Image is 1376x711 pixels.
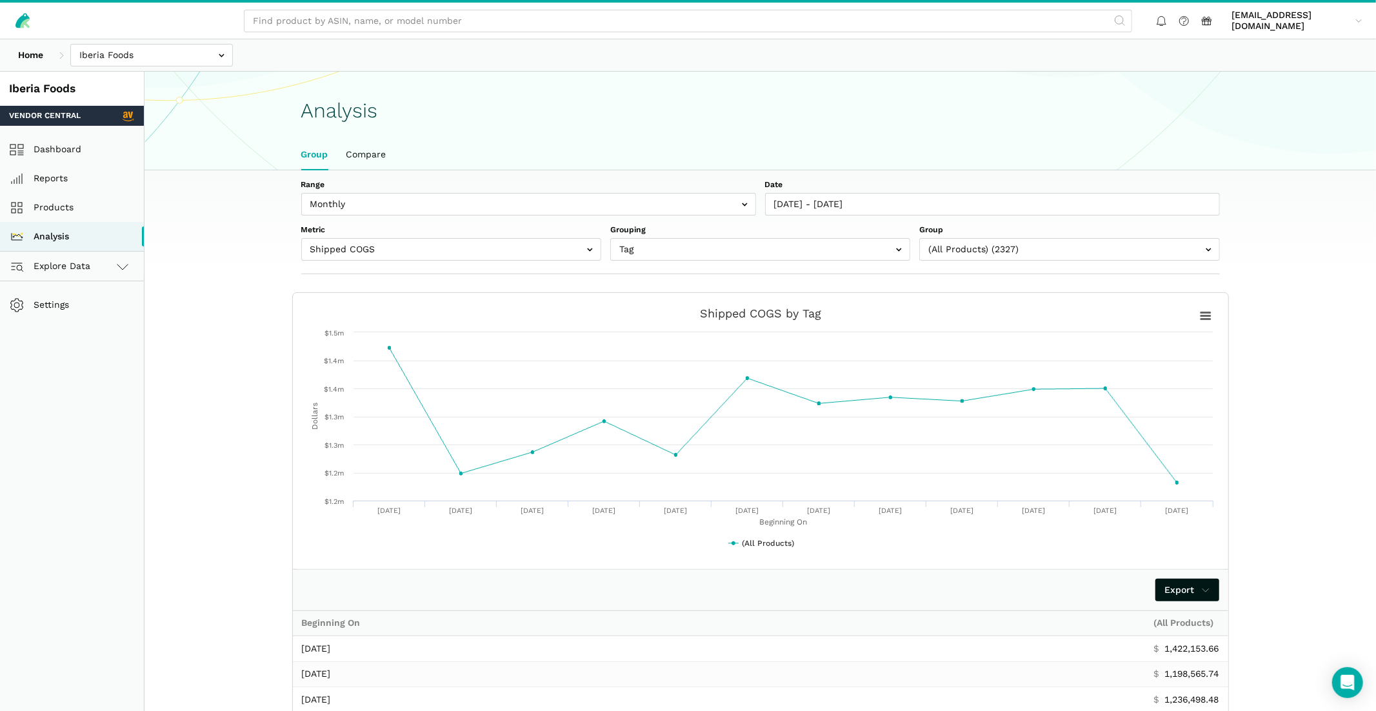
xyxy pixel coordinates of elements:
span: $ [1154,694,1159,706]
text: $1.4m [324,385,344,394]
text: [DATE] [377,506,401,515]
text: [DATE] [1093,506,1117,515]
text: [DATE] [521,506,544,515]
th: (All Products) [1145,611,1228,636]
text: $1.2m [324,497,344,506]
th: Beginning On [293,611,1145,636]
a: Compare [337,140,395,170]
text: [DATE] [735,506,759,515]
input: Monthly [301,193,756,215]
span: $ [1154,668,1159,680]
tspan: (All Products) [742,539,794,548]
a: Group [292,140,337,170]
div: Open Intercom Messenger [1332,667,1363,698]
label: Range [301,179,756,191]
text: $1.3m [324,441,344,450]
span: Explore Data [14,259,90,274]
text: [DATE] [879,506,902,515]
div: Iberia Foods [9,81,135,97]
label: Date [765,179,1220,191]
span: Vendor Central [9,110,81,122]
label: Metric [301,225,601,236]
text: [DATE] [592,506,615,515]
input: (All Products) (2327) [919,238,1219,261]
a: Home [9,44,52,66]
label: Grouping [610,225,910,236]
text: $1.2m [324,469,344,477]
span: 1,198,565.74 [1165,668,1219,680]
text: [DATE] [449,506,472,515]
span: Export [1164,583,1210,597]
label: Group [919,225,1219,236]
a: [EMAIL_ADDRESS][DOMAIN_NAME] [1227,7,1367,34]
text: [DATE] [664,506,687,515]
text: $1.5m [324,329,344,337]
text: $1.3m [324,413,344,421]
text: [DATE] [950,506,973,515]
input: Tag [610,238,910,261]
text: [DATE] [807,506,830,515]
tspan: Beginning On [759,517,807,526]
td: [DATE] [293,661,1145,687]
a: Export [1155,579,1219,601]
text: [DATE] [1022,506,1045,515]
span: $ [1154,643,1159,655]
td: [DATE] [293,636,1145,661]
h1: Analysis [301,99,1220,122]
input: Shipped COGS [301,238,601,261]
span: [EMAIL_ADDRESS][DOMAIN_NAME] [1231,10,1351,32]
span: 1,236,498.48 [1165,694,1219,706]
text: [DATE] [1165,506,1188,515]
input: Iberia Foods [70,44,233,66]
tspan: Shipped COGS by Tag [700,306,821,320]
span: 1,422,153.66 [1165,643,1219,655]
input: Find product by ASIN, name, or model number [244,10,1132,32]
tspan: Dollars [310,403,319,430]
text: $1.4m [324,357,344,365]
